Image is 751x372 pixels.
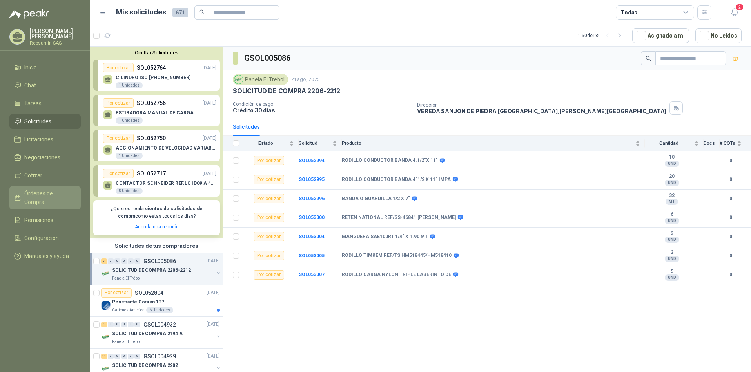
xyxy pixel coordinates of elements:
[720,252,742,260] b: 0
[112,307,145,313] p: Cartones America
[24,216,53,224] span: Remisiones
[720,233,742,240] b: 0
[704,136,720,151] th: Docs
[417,102,666,108] p: Dirección
[720,176,742,183] b: 0
[645,173,699,180] b: 20
[342,253,452,259] b: RODILLO TIMKEM REF/TS HM518445/HM518410
[720,214,742,221] b: 0
[101,332,111,342] img: Company Logo
[233,107,411,114] p: Crédito 30 días
[24,117,51,126] span: Solicitudes
[9,168,81,183] a: Cotizar
[299,215,325,220] a: SOL053000
[121,322,127,327] div: 0
[645,141,693,146] span: Cantidad
[207,321,220,328] p: [DATE]
[244,136,299,151] th: Estado
[101,256,221,282] a: 7 0 0 0 0 0 GSOL005086[DATE] Company LogoSOLICITUD DE COMPRA 2206-2212Panela El Trébol
[112,362,178,369] p: SOLICITUD DE COMPRA 2202
[101,288,132,298] div: Por cotizar
[9,213,81,228] a: Remisiones
[24,252,69,260] span: Manuales y ayuda
[342,234,428,240] b: MANGUERA SAE100R1 1/4" X 1.90 MT
[121,258,127,264] div: 0
[342,157,438,164] b: RODILLO CONDUCTOR BANDA 4.1/2"X 11"
[134,322,140,327] div: 0
[116,153,143,159] div: 1 Unidades
[234,75,243,84] img: Company Logo
[137,63,166,72] p: SOL052764
[93,95,220,126] a: Por cotizarSOL052756[DATE] ESTIBADORA MANUAL DE CARGA1 Unidades
[720,195,742,202] b: 0
[24,189,73,206] span: Órdenes de Compra
[621,8,637,17] div: Todas
[735,4,744,11] span: 2
[342,272,451,278] b: RODILLO CARGA NYLON TRIPLE LABERINTO DE
[101,322,107,327] div: 1
[121,354,127,359] div: 0
[9,96,81,111] a: Tareas
[342,196,410,202] b: BANDA O GUARDILLA 1/2 X 7"
[207,257,220,265] p: [DATE]
[172,8,188,17] span: 671
[116,7,166,18] h1: Mis solicitudes
[645,249,699,256] b: 2
[299,196,325,201] a: SOL052996
[254,156,284,165] div: Por cotizar
[299,272,325,277] a: SOL053007
[665,256,679,262] div: UND
[254,251,284,260] div: Por cotizar
[93,165,220,197] a: Por cotizarSOL052717[DATE] CONTACTOR SCHNEIDER REF.LC1D09 A 440V AC5 Unidades
[114,322,120,327] div: 0
[203,170,216,177] p: [DATE]
[9,231,81,246] a: Configuración
[254,194,284,203] div: Por cotizar
[720,136,751,151] th: # COTs
[417,108,666,114] p: VEREDA SANJON DE PIEDRA [GEOGRAPHIC_DATA] , [PERSON_NAME][GEOGRAPHIC_DATA]
[665,180,679,186] div: UND
[665,161,679,167] div: UND
[299,141,331,146] span: Solicitud
[118,206,203,219] b: cientos de solicitudes de compra
[24,81,36,90] span: Chat
[103,63,134,72] div: Por cotizar
[244,141,288,146] span: Estado
[9,9,49,19] img: Logo peakr
[137,99,166,107] p: SOL052756
[299,253,325,258] a: SOL053005
[665,218,679,224] div: UND
[342,141,634,146] span: Producto
[30,28,81,39] p: [PERSON_NAME] [PERSON_NAME]
[254,175,284,184] div: Por cotizar
[665,237,679,243] div: UND
[90,285,223,317] a: Por cotizarSOL052804[DATE] Company LogoPenetrante Corium 127Cartones America6 Unidades
[203,99,216,107] p: [DATE]
[24,153,60,162] span: Negociaciones
[665,274,679,281] div: UND
[299,177,325,182] a: SOL052995
[9,150,81,165] a: Negociaciones
[233,123,260,131] div: Solicitudes
[112,275,141,282] p: Panela El Trébol
[116,75,190,80] p: CILINDRO ISO [PHONE_NUMBER]
[254,232,284,241] div: Por cotizar
[203,135,216,142] p: [DATE]
[101,354,107,359] div: 11
[98,205,215,220] p: ¿Quieres recibir como estas todos los días?
[9,78,81,93] a: Chat
[254,213,284,222] div: Por cotizar
[101,269,111,278] img: Company Logo
[207,352,220,360] p: [DATE]
[645,231,699,237] b: 3
[24,171,42,180] span: Cotizar
[299,136,342,151] th: Solicitud
[24,234,59,242] span: Configuración
[103,134,134,143] div: Por cotizar
[342,136,645,151] th: Producto
[666,199,678,205] div: MT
